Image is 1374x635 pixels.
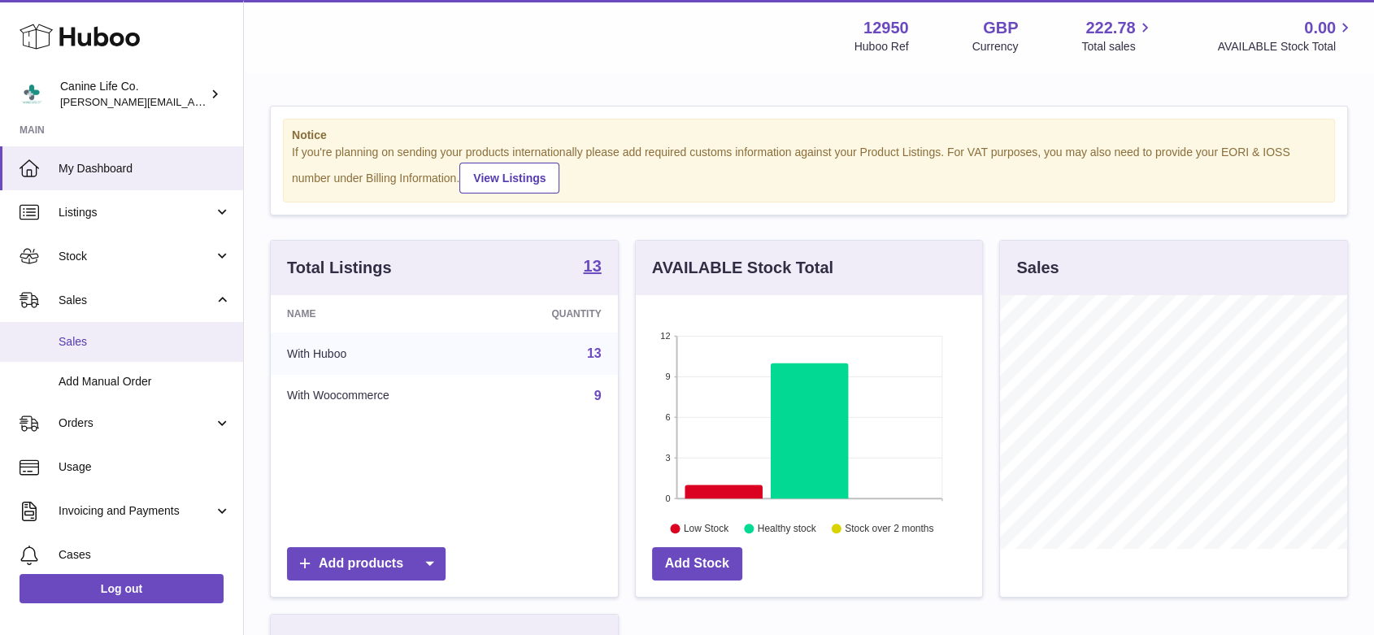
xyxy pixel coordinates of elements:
[292,145,1326,194] div: If you're planning on sending your products internationally please add required customs informati...
[652,257,833,279] h3: AVAILABLE Stock Total
[59,459,231,475] span: Usage
[665,453,670,463] text: 3
[587,346,602,360] a: 13
[854,39,909,54] div: Huboo Ref
[287,257,392,279] h3: Total Listings
[59,503,214,519] span: Invoicing and Payments
[60,79,207,110] div: Canine Life Co.
[20,82,44,107] img: kevin@clsgltd.co.uk
[20,574,224,603] a: Log out
[583,258,601,277] a: 13
[59,334,231,350] span: Sales
[459,163,559,194] a: View Listings
[1016,257,1059,279] h3: Sales
[845,523,933,534] text: Stock over 2 months
[1085,17,1135,39] span: 222.78
[292,128,1326,143] strong: Notice
[59,161,231,176] span: My Dashboard
[486,295,618,333] th: Quantity
[1217,39,1354,54] span: AVAILABLE Stock Total
[59,374,231,389] span: Add Manual Order
[1217,17,1354,54] a: 0.00 AVAILABLE Stock Total
[652,547,742,581] a: Add Stock
[271,333,486,375] td: With Huboo
[1081,39,1154,54] span: Total sales
[287,547,446,581] a: Add products
[665,412,670,422] text: 6
[60,95,326,108] span: [PERSON_NAME][EMAIL_ADDRESS][DOMAIN_NAME]
[665,372,670,381] text: 9
[59,415,214,431] span: Orders
[660,331,670,341] text: 12
[59,293,214,308] span: Sales
[59,249,214,264] span: Stock
[583,258,601,274] strong: 13
[684,523,729,534] text: Low Stock
[758,523,817,534] text: Healthy stock
[271,375,486,417] td: With Woocommerce
[1081,17,1154,54] a: 222.78 Total sales
[983,17,1018,39] strong: GBP
[59,205,214,220] span: Listings
[59,547,231,563] span: Cases
[863,17,909,39] strong: 12950
[972,39,1019,54] div: Currency
[271,295,486,333] th: Name
[665,494,670,503] text: 0
[1304,17,1336,39] span: 0.00
[594,389,602,402] a: 9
